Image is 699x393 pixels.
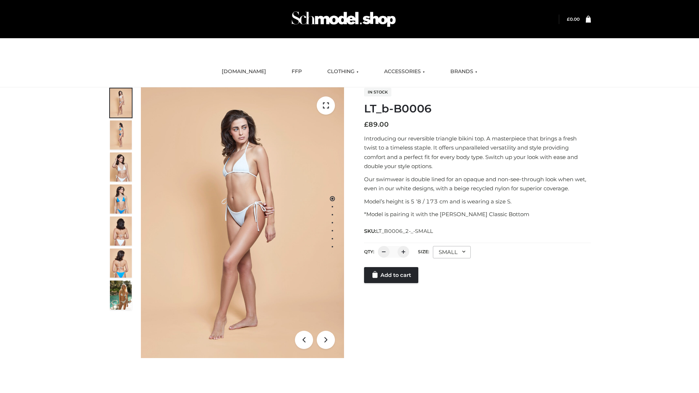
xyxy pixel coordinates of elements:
img: ArielClassicBikiniTop_CloudNine_AzureSky_OW114ECO_2-scaled.jpg [110,120,132,150]
label: Size: [418,249,429,254]
img: ArielClassicBikiniTop_CloudNine_AzureSky_OW114ECO_4-scaled.jpg [110,184,132,214]
p: Introducing our reversible triangle bikini top. A masterpiece that brings a fresh twist to a time... [364,134,591,171]
p: Model’s height is 5 ‘8 / 173 cm and is wearing a size S. [364,197,591,206]
bdi: 89.00 [364,120,389,128]
span: £ [567,16,570,22]
a: BRANDS [445,64,483,80]
a: FFP [286,64,307,80]
img: ArielClassicBikiniTop_CloudNine_AzureSky_OW114ECO_8-scaled.jpg [110,249,132,278]
a: £0.00 [567,16,580,22]
a: [DOMAIN_NAME] [216,64,272,80]
a: Add to cart [364,267,418,283]
img: ArielClassicBikiniTop_CloudNine_AzureSky_OW114ECO_1 [141,87,344,358]
div: SMALL [433,246,471,258]
span: LT_B0006_2-_-SMALL [376,228,433,234]
a: CLOTHING [322,64,364,80]
h1: LT_b-B0006 [364,102,591,115]
label: QTY: [364,249,374,254]
img: ArielClassicBikiniTop_CloudNine_AzureSky_OW114ECO_7-scaled.jpg [110,217,132,246]
p: *Model is pairing it with the [PERSON_NAME] Classic Bottom [364,210,591,219]
img: Arieltop_CloudNine_AzureSky2.jpg [110,281,132,310]
p: Our swimwear is double lined for an opaque and non-see-through look when wet, even in our white d... [364,175,591,193]
span: SKU: [364,227,434,235]
img: ArielClassicBikiniTop_CloudNine_AzureSky_OW114ECO_1-scaled.jpg [110,88,132,118]
a: ACCESSORIES [379,64,430,80]
img: Schmodel Admin 964 [289,5,398,33]
bdi: 0.00 [567,16,580,22]
span: In stock [364,88,391,96]
img: ArielClassicBikiniTop_CloudNine_AzureSky_OW114ECO_3-scaled.jpg [110,152,132,182]
span: £ [364,120,368,128]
